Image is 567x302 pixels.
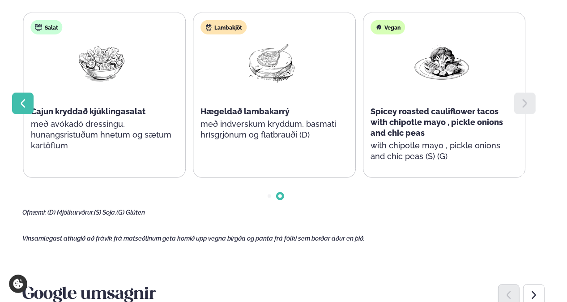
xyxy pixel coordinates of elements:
[243,42,300,83] img: Lamb-Meat.png
[9,275,27,293] a: Cookie settings
[371,140,513,162] p: with chipotle mayo , pickle onions and chic peas (S) (G)
[371,107,503,138] span: Spicey roasted cauliflower tacos with chipotle mayo , pickle onions and chic peas
[413,42,470,83] img: Vegan.png
[268,194,271,198] span: Go to slide 1
[94,209,116,216] span: (S) Soja,
[31,20,63,35] div: Salat
[200,119,343,140] p: með indverskum kryddum, basmati hrísgrjónum og flatbrauði (D)
[31,119,173,151] p: með avókadó dressingu, hunangsristuðum hnetum og sætum kartöflum
[116,209,145,216] span: (G) Glúten
[200,107,290,116] span: Hægeldað lambakarrý
[47,209,94,216] span: (D) Mjólkurvörur,
[371,20,405,35] div: Vegan
[278,194,282,198] span: Go to slide 2
[22,209,46,216] span: Ofnæmi:
[200,20,247,35] div: Lambakjöt
[205,24,212,31] img: Lamb.svg
[31,107,145,116] span: Cajun kryddað kjúklingasalat
[73,42,131,83] img: Salad.png
[22,235,365,242] span: Vinsamlegast athugið að frávik frá matseðlinum geta komið upp vegna birgða og panta frá fólki sem...
[375,24,382,31] img: Vegan.svg
[35,24,43,31] img: salad.svg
